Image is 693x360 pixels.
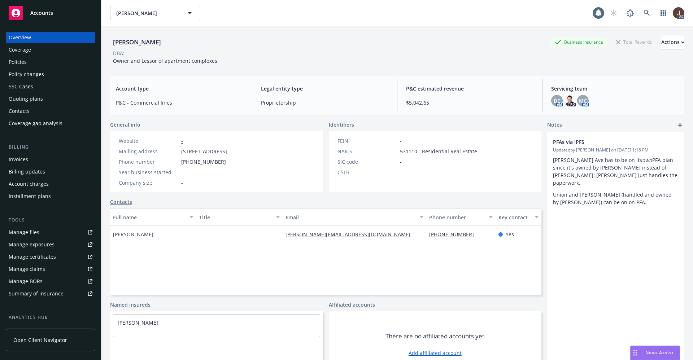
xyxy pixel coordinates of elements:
[547,132,684,212] div: PFAs via IPFSUpdatedby [PERSON_NAME] on [DATE] 1:16 PM[PERSON_NAME] Ave has to be on itsownPFA pl...
[6,276,95,287] a: Manage BORs
[6,314,95,321] div: Analytics hub
[9,56,27,68] div: Policies
[429,231,480,238] a: [PHONE_NUMBER]
[9,81,33,92] div: SSC Cases
[113,231,153,238] span: [PERSON_NAME]
[623,6,637,20] a: Report a Bug
[110,6,200,20] button: [PERSON_NAME]
[606,6,621,20] a: Start snowing
[631,346,640,360] div: Drag to move
[551,38,607,47] div: Business Insurance
[6,144,95,151] div: Billing
[337,137,397,145] div: FEIN
[661,35,684,49] div: Actions
[337,168,397,176] div: CSLB
[640,6,654,20] a: Search
[329,301,375,308] a: Affiliated accounts
[9,44,31,56] div: Coverage
[6,93,95,105] a: Quoting plans
[119,179,178,186] div: Company size
[6,251,95,263] a: Manage certificates
[9,166,45,177] div: Billing updates
[553,191,679,206] p: Union and [PERSON_NAME] (handled and owned by [PERSON_NAME]) can be on on PFA.
[110,198,132,206] a: Contacts
[6,227,95,238] a: Manage files
[6,178,95,190] a: Account charges
[199,214,272,221] div: Title
[9,190,51,202] div: Installment plans
[337,158,397,166] div: SIC code
[429,214,484,221] div: Phone number
[553,156,679,186] p: [PERSON_NAME] Ave has to be on its PFA plan since it's owned by [PERSON_NAME] instead of [PERSON_...
[400,137,402,145] span: -
[116,99,243,106] span: P&C - Commercial lines
[642,157,652,163] em: own
[110,208,196,226] button: Full name
[181,148,227,155] span: [STREET_ADDRESS]
[6,190,95,202] a: Installment plans
[110,121,140,128] span: General info
[6,3,95,23] a: Accounts
[553,147,679,153] span: Updated by [PERSON_NAME] on [DATE] 1:16 PM
[110,301,151,308] a: Named insureds
[9,178,49,190] div: Account charges
[6,263,95,275] a: Manage claims
[283,208,426,226] button: Email
[119,168,178,176] div: Year business started
[496,208,541,226] button: Key contact
[9,69,44,80] div: Policy changes
[6,118,95,129] a: Coverage gap analysis
[385,332,484,341] span: There are no affiliated accounts yet
[554,97,561,105] span: DC
[9,154,28,165] div: Invoices
[286,231,416,238] a: [PERSON_NAME][EMAIL_ADDRESS][DOMAIN_NAME]
[119,158,178,166] div: Phone number
[9,251,56,263] div: Manage certificates
[181,137,183,144] a: -
[9,93,43,105] div: Quoting plans
[116,9,179,17] span: [PERSON_NAME]
[6,32,95,43] a: Overview
[6,44,95,56] a: Coverage
[286,214,415,221] div: Email
[337,148,397,155] div: NAICS
[6,154,95,165] a: Invoices
[547,121,562,129] span: Notes
[9,288,64,299] div: Summary of insurance
[551,85,679,92] span: Servicing team
[113,57,217,64] span: Owner and Lessor of apartment complexes
[673,7,684,19] img: photo
[409,349,462,357] a: Add affiliated account
[6,56,95,68] a: Policies
[426,208,495,226] button: Phone number
[9,276,43,287] div: Manage BORs
[676,121,684,129] a: add
[564,95,576,106] img: photo
[9,239,55,250] div: Manage exposures
[400,158,402,166] span: -
[9,105,30,117] div: Contacts
[400,148,477,155] span: 531110 - Residential Real Estate
[181,168,183,176] span: -
[119,148,178,155] div: Mailing address
[199,231,201,238] span: -
[13,336,67,344] span: Open Client Navigator
[116,85,243,92] span: Account type
[119,137,178,145] div: Website
[6,166,95,177] a: Billing updates
[329,121,354,128] span: Identifiers
[9,32,31,43] div: Overview
[553,138,660,146] span: PFAs via IPFS
[196,208,283,226] button: Title
[113,214,186,221] div: Full name
[261,99,388,106] span: Proprietorship
[579,97,587,105] span: MC
[6,216,95,224] div: Tools
[6,239,95,250] a: Manage exposures
[261,85,388,92] span: Legal entity type
[6,69,95,80] a: Policy changes
[498,214,531,221] div: Key contact
[406,99,533,106] span: $5,042.65
[30,10,53,16] span: Accounts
